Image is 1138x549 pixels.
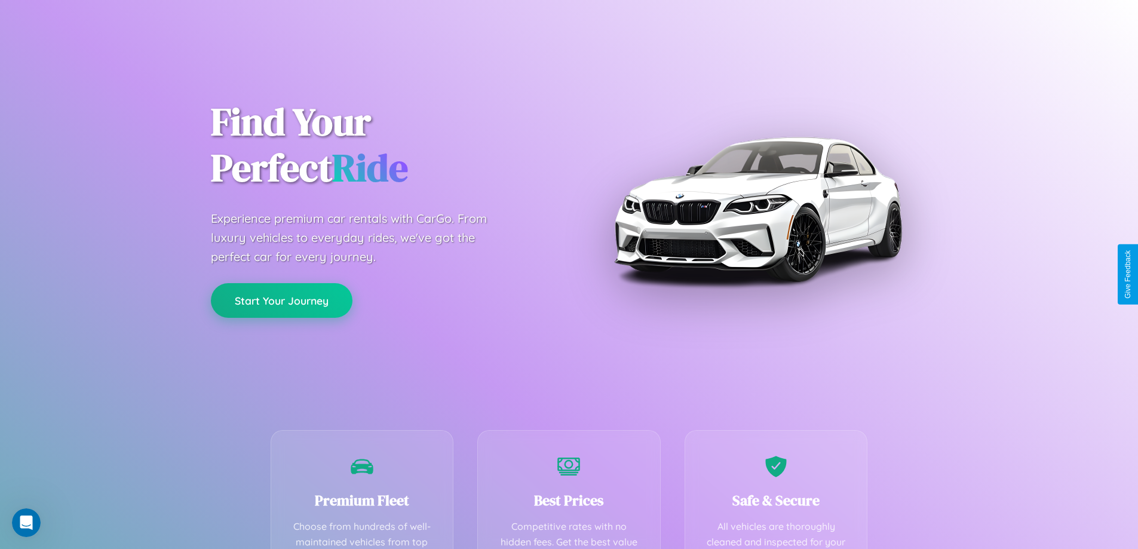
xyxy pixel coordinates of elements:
div: Give Feedback [1124,250,1132,299]
h1: Find Your Perfect [211,99,551,191]
h3: Premium Fleet [289,490,435,510]
img: Premium BMW car rental vehicle [608,60,907,358]
iframe: Intercom live chat [12,508,41,537]
h3: Safe & Secure [703,490,849,510]
span: Ride [332,142,408,194]
p: Experience premium car rentals with CarGo. From luxury vehicles to everyday rides, we've got the ... [211,209,510,266]
button: Start Your Journey [211,283,352,318]
h3: Best Prices [496,490,642,510]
